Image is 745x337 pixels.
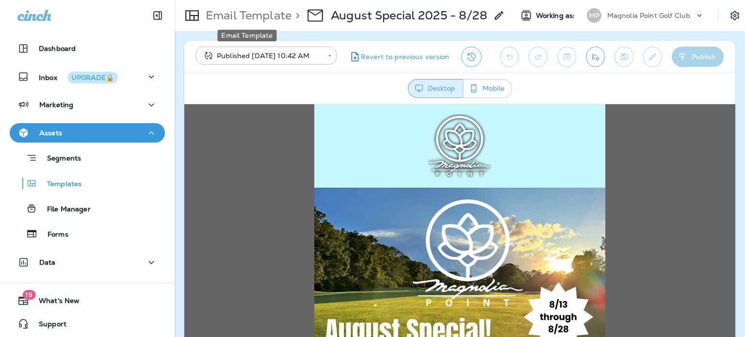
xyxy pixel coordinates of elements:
div: MP [587,8,601,23]
img: Magnolia-Point--August-Specials-2025---Blog.png [130,83,421,247]
p: File Manager [37,205,91,214]
p: August Special 2025 - 8/28 [331,8,487,23]
button: View Changelog [461,47,482,67]
p: Dashboard [39,45,76,52]
p: Data [39,258,56,266]
p: Templates [37,180,81,189]
p: Inbox [39,72,118,82]
button: Data [10,253,165,272]
p: Email Template [202,8,292,23]
button: Mobile [463,79,512,98]
p: Assets [39,129,62,137]
button: Send test email [586,47,605,67]
button: UPGRADE🔒 [67,72,118,83]
div: Email Template [217,30,276,41]
button: Dashboard [10,39,165,58]
button: Marketing [10,95,165,114]
p: Magnolia Point Golf Club [607,12,690,19]
p: > [292,8,300,23]
button: Segments [10,147,165,168]
span: Support [29,320,66,332]
span: Revert to previous version [361,52,450,62]
button: Collapse Sidebar [144,6,171,25]
button: Revert to previous version [344,47,453,67]
p: Marketing [39,101,73,109]
span: 19 [22,290,35,300]
button: Support [10,314,165,334]
button: InboxUPGRADE🔒 [10,67,165,86]
button: File Manager [10,198,165,219]
button: Settings [726,7,744,24]
button: Forms [10,224,165,244]
div: UPGRADE🔒 [71,74,114,81]
div: Published [DATE] 10:42 AM [203,51,321,61]
button: Assets [10,123,165,143]
p: Segments [37,154,81,164]
button: Desktop [408,79,463,98]
p: Forms [38,230,68,240]
button: 19What's New [10,291,165,310]
button: Templates [10,173,165,193]
img: MAGLOGO-final.png [243,10,308,74]
span: Working as: [536,12,577,20]
span: What's New [29,297,80,308]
